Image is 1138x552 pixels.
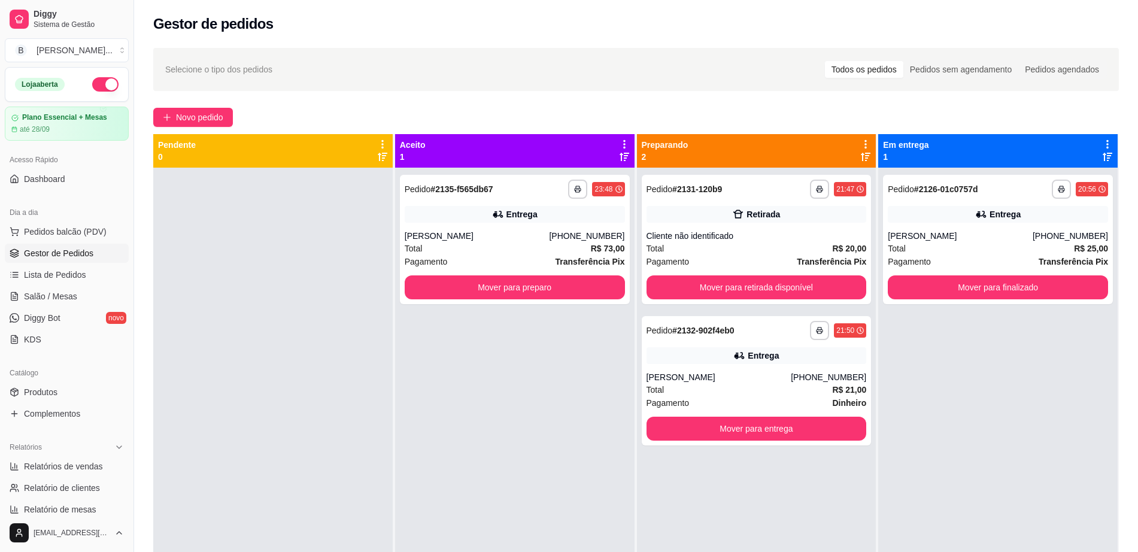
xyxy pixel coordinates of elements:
span: plus [163,113,171,122]
span: Pedidos balcão (PDV) [24,226,107,238]
span: Relatório de clientes [24,482,100,494]
span: Gestor de Pedidos [24,247,93,259]
a: DiggySistema de Gestão [5,5,129,34]
strong: R$ 25,00 [1074,244,1108,253]
button: Pedidos balcão (PDV) [5,222,129,241]
span: Salão / Mesas [24,290,77,302]
a: Plano Essencial + Mesasaté 28/09 [5,107,129,141]
div: 23:48 [594,184,612,194]
span: Pagamento [647,255,690,268]
span: Dashboard [24,173,65,185]
div: Todos os pedidos [825,61,903,78]
p: Pendente [158,139,196,151]
span: B [15,44,27,56]
div: 21:50 [836,326,854,335]
button: Mover para retirada disponível [647,275,867,299]
p: 0 [158,151,196,163]
div: Catálogo [5,363,129,383]
strong: Transferência Pix [556,257,625,266]
div: 20:56 [1078,184,1096,194]
span: Relatório de mesas [24,504,96,515]
div: Cliente não identificado [647,230,867,242]
article: Plano Essencial + Mesas [22,113,107,122]
strong: R$ 21,00 [832,385,866,395]
div: Pedidos sem agendamento [903,61,1018,78]
span: Selecione o tipo dos pedidos [165,63,272,76]
span: Lista de Pedidos [24,269,86,281]
span: Pagamento [888,255,931,268]
span: Relatórios de vendas [24,460,103,472]
a: Relatório de mesas [5,500,129,519]
span: Sistema de Gestão [34,20,124,29]
span: KDS [24,333,41,345]
strong: # 2132-902f4eb0 [672,326,735,335]
span: Pedido [647,326,673,335]
span: Diggy Bot [24,312,60,324]
div: [PHONE_NUMBER] [1033,230,1108,242]
button: Mover para entrega [647,417,867,441]
a: Gestor de Pedidos [5,244,129,263]
div: Entrega [748,350,779,362]
span: Pedido [647,184,673,194]
div: [PERSON_NAME] [647,371,791,383]
div: Acesso Rápido [5,150,129,169]
span: Pedido [405,184,431,194]
span: Pedido [888,184,914,194]
span: Total [647,383,664,396]
span: Novo pedido [176,111,223,124]
button: Novo pedido [153,108,233,127]
span: Total [888,242,906,255]
div: 21:47 [836,184,854,194]
p: 1 [400,151,426,163]
span: Diggy [34,9,124,20]
strong: Dinheiro [832,398,866,408]
span: Pagamento [405,255,448,268]
div: Pedidos agendados [1018,61,1106,78]
span: [EMAIL_ADDRESS][DOMAIN_NAME] [34,528,110,538]
a: Relatório de clientes [5,478,129,498]
button: Alterar Status [92,77,119,92]
div: [PHONE_NUMBER] [549,230,624,242]
button: Select a team [5,38,129,62]
div: [PERSON_NAME] [888,230,1033,242]
div: Dia a dia [5,203,129,222]
div: [PERSON_NAME] ... [37,44,113,56]
span: Pagamento [647,396,690,410]
div: [PERSON_NAME] [405,230,550,242]
strong: Transferência Pix [797,257,866,266]
strong: # 2126-01c0757d [914,184,978,194]
div: Entrega [506,208,538,220]
strong: R$ 73,00 [591,244,625,253]
a: Lista de Pedidos [5,265,129,284]
button: [EMAIL_ADDRESS][DOMAIN_NAME] [5,518,129,547]
p: Em entrega [883,139,928,151]
a: Diggy Botnovo [5,308,129,327]
div: [PHONE_NUMBER] [791,371,866,383]
div: Retirada [746,208,780,220]
a: Complementos [5,404,129,423]
article: até 28/09 [20,125,50,134]
span: Complementos [24,408,80,420]
a: Produtos [5,383,129,402]
strong: R$ 20,00 [832,244,866,253]
p: 2 [642,151,688,163]
a: Relatórios de vendas [5,457,129,476]
span: Total [647,242,664,255]
strong: # 2135-f565db67 [430,184,493,194]
span: Produtos [24,386,57,398]
button: Mover para preparo [405,275,625,299]
span: Relatórios [10,442,42,452]
button: Mover para finalizado [888,275,1108,299]
div: Loja aberta [15,78,65,91]
h2: Gestor de pedidos [153,14,274,34]
p: Preparando [642,139,688,151]
strong: # 2131-120b9 [672,184,722,194]
div: Entrega [990,208,1021,220]
a: Salão / Mesas [5,287,129,306]
p: 1 [883,151,928,163]
a: Dashboard [5,169,129,189]
p: Aceito [400,139,426,151]
strong: Transferência Pix [1039,257,1108,266]
span: Total [405,242,423,255]
a: KDS [5,330,129,349]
